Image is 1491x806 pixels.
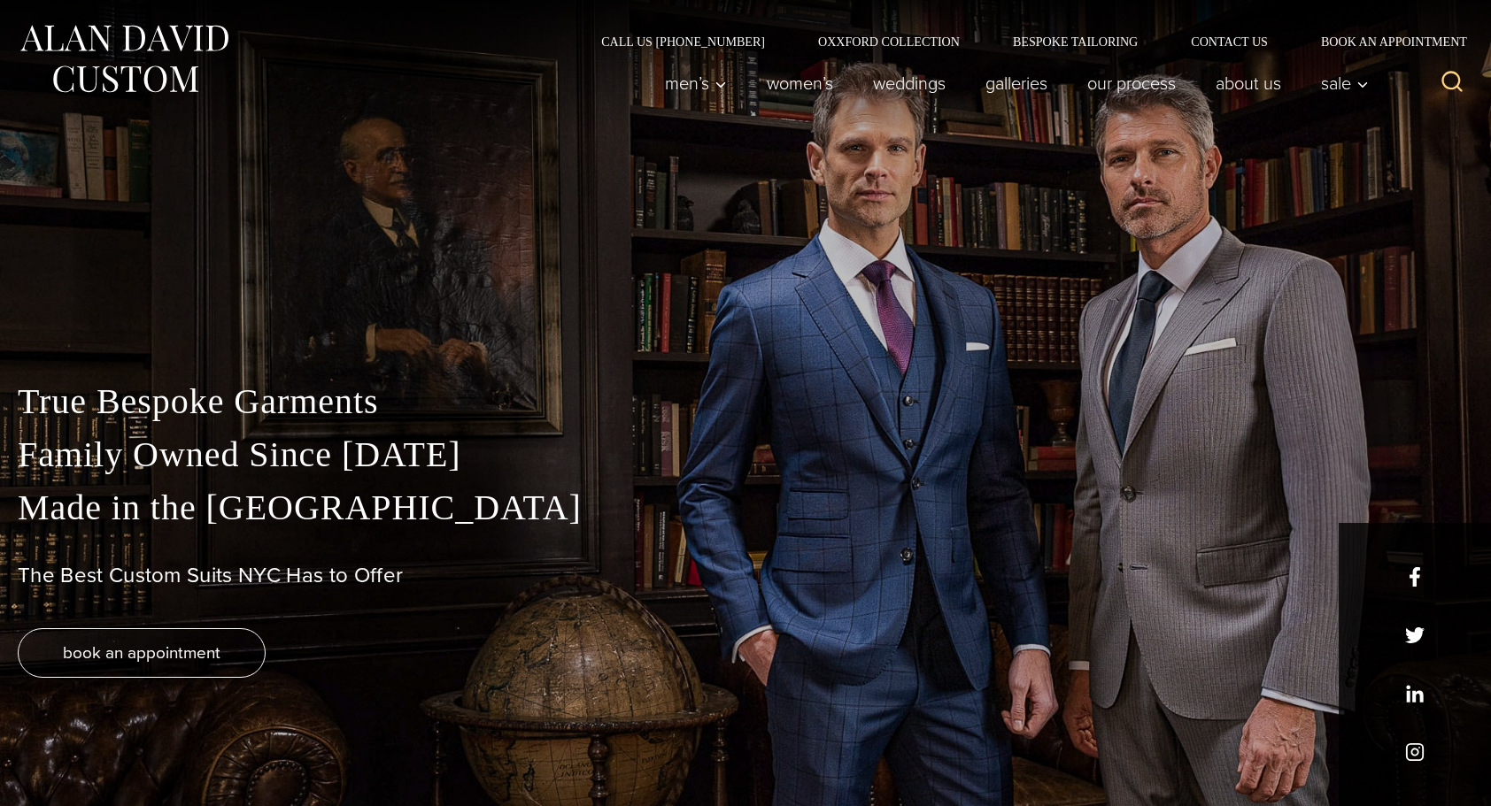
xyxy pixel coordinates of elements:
p: True Bespoke Garments Family Owned Since [DATE] Made in the [GEOGRAPHIC_DATA] [18,375,1473,534]
a: Bespoke Tailoring [986,35,1164,48]
a: Call Us [PHONE_NUMBER] [575,35,792,48]
nav: Secondary Navigation [575,35,1473,48]
a: Book an Appointment [1294,35,1473,48]
img: Alan David Custom [18,19,230,98]
button: View Search Form [1431,62,1473,104]
a: book an appointment [18,628,266,678]
span: Sale [1321,74,1369,92]
a: Women’s [747,65,854,101]
span: book an appointment [63,640,220,665]
span: Men’s [665,74,727,92]
nav: Primary Navigation [645,65,1379,101]
a: Our Process [1068,65,1196,101]
h1: The Best Custom Suits NYC Has to Offer [18,563,1473,588]
a: About Us [1196,65,1302,101]
a: weddings [854,65,966,101]
a: Contact Us [1164,35,1294,48]
a: Oxxford Collection [792,35,986,48]
a: Galleries [966,65,1068,101]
